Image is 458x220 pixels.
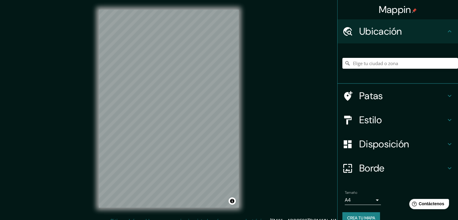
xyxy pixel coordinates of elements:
input: Elige tu ciudad o zona [342,58,458,69]
div: Borde [338,156,458,180]
font: A4 [345,197,351,203]
iframe: Lanzador de widgets de ayuda [404,196,451,213]
div: A4 [345,195,381,205]
button: Activar o desactivar atribución [229,197,236,205]
img: pin-icon.png [412,8,417,13]
font: Ubicación [359,25,402,38]
font: Patas [359,90,383,102]
font: Disposición [359,138,409,150]
font: Tamaño [345,190,357,195]
div: Disposición [338,132,458,156]
div: Ubicación [338,19,458,43]
font: Estilo [359,114,382,126]
div: Estilo [338,108,458,132]
font: Mappin [379,3,411,16]
div: Patas [338,84,458,108]
canvas: Mapa [99,10,239,208]
font: Borde [359,162,385,174]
